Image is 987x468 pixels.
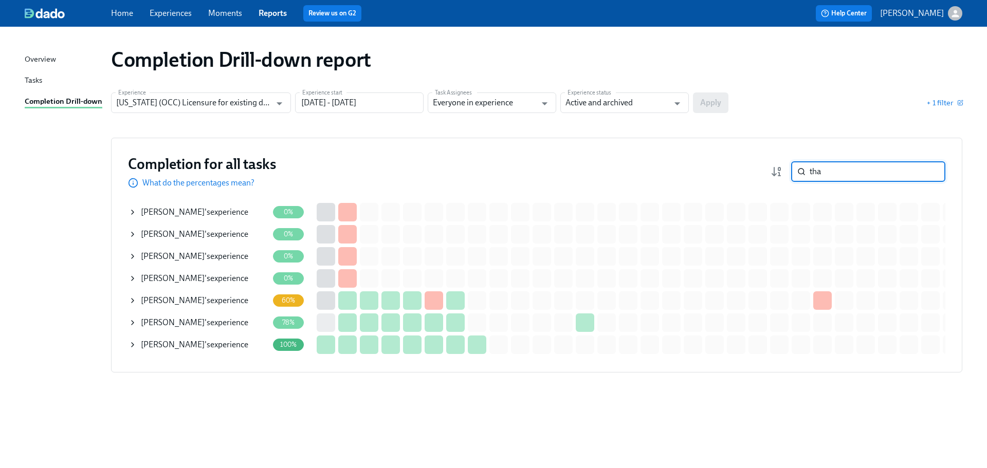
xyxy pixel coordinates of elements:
[274,341,303,348] span: 100%
[278,252,299,260] span: 0%
[141,295,205,305] span: [PERSON_NAME]
[141,251,205,261] span: [PERSON_NAME]
[129,268,268,289] div: [PERSON_NAME]'sexperience
[810,161,945,182] input: Search by name
[278,274,299,282] span: 0%
[141,251,248,262] div: 's experience
[25,8,111,18] a: dado
[271,96,287,111] button: Open
[141,339,248,350] div: 's experience
[25,74,42,87] div: Tasks
[259,8,287,18] a: Reports
[141,273,205,283] span: [PERSON_NAME]
[25,96,103,108] a: Completion Drill-down
[278,230,299,238] span: 0%
[880,8,944,19] p: [PERSON_NAME]
[25,53,103,66] a: Overview
[141,295,248,306] div: 's experience
[141,229,248,240] div: 's experience
[142,177,254,189] p: What do the percentages mean?
[276,319,301,326] span: 78%
[129,224,268,245] div: [PERSON_NAME]'sexperience
[308,8,356,18] a: Review us on G2
[111,47,371,72] h1: Completion Drill-down report
[141,207,248,218] div: 's experience
[303,5,361,22] button: Review us on G2
[771,165,783,178] svg: Completion rate (low to high)
[926,98,962,108] button: + 1 filter
[669,96,685,111] button: Open
[129,334,268,355] div: [PERSON_NAME]'sexperience
[25,53,56,66] div: Overview
[880,6,962,21] button: [PERSON_NAME]
[278,208,299,216] span: 0%
[141,317,205,327] span: [PERSON_NAME]
[821,8,867,18] span: Help Center
[129,312,268,333] div: [PERSON_NAME]'sexperience
[129,290,268,311] div: [PERSON_NAME]'sexperience
[141,340,205,349] span: [PERSON_NAME]
[276,296,302,304] span: 60%
[128,155,276,173] h3: Completion for all tasks
[25,8,65,18] img: dado
[129,246,268,267] div: [PERSON_NAME]'sexperience
[141,229,205,239] span: [PERSON_NAME]
[25,74,103,87] a: Tasks
[816,5,872,22] button: Help Center
[111,8,133,18] a: Home
[141,273,248,284] div: 's experience
[141,317,248,328] div: 's experience
[141,207,205,217] span: [PERSON_NAME]
[150,8,192,18] a: Experiences
[129,202,268,222] div: [PERSON_NAME]'sexperience
[25,96,102,108] div: Completion Drill-down
[537,96,553,111] button: Open
[208,8,242,18] a: Moments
